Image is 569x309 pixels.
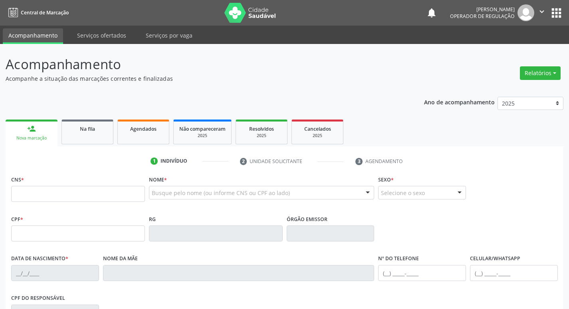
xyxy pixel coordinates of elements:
span: Selecione o sexo [381,189,425,197]
label: CNS [11,173,24,186]
p: Acompanhamento [6,54,396,74]
a: Acompanhamento [3,28,63,44]
div: 2025 [242,133,282,139]
span: Na fila [80,126,95,132]
a: Central de Marcação [6,6,69,19]
span: Central de Marcação [21,9,69,16]
a: Serviços por vaga [140,28,198,42]
input: (__) _____-_____ [470,265,558,281]
span: Cancelados [304,126,331,132]
span: Resolvidos [249,126,274,132]
div: 2025 [297,133,337,139]
label: CPF [11,213,23,225]
label: CPF do responsável [11,292,65,305]
label: Órgão emissor [287,213,327,225]
div: 2025 [179,133,226,139]
button: notifications [426,7,437,18]
div: 1 [151,157,158,165]
div: Indivíduo [161,157,187,165]
img: img [517,4,534,21]
input: __/__/____ [11,265,99,281]
span: Não compareceram [179,126,226,132]
span: Agendados [130,126,157,132]
div: [PERSON_NAME] [450,6,515,13]
a: Serviços ofertados [71,28,132,42]
span: Busque pelo nome (ou informe CNS ou CPF ao lado) [152,189,290,197]
p: Ano de acompanhamento [424,97,495,107]
button:  [534,4,549,21]
label: RG [149,213,156,225]
button: apps [549,6,563,20]
span: Operador de regulação [450,13,515,20]
input: (__) _____-_____ [378,265,466,281]
label: Nº do Telefone [378,253,419,265]
div: person_add [27,124,36,133]
label: Celular/WhatsApp [470,253,520,265]
p: Acompanhe a situação das marcações correntes e finalizadas [6,74,396,83]
label: Sexo [378,173,394,186]
i:  [537,7,546,16]
div: Nova marcação [11,135,52,141]
label: Nome [149,173,167,186]
button: Relatórios [520,66,561,80]
label: Data de nascimento [11,253,68,265]
label: Nome da mãe [103,253,138,265]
